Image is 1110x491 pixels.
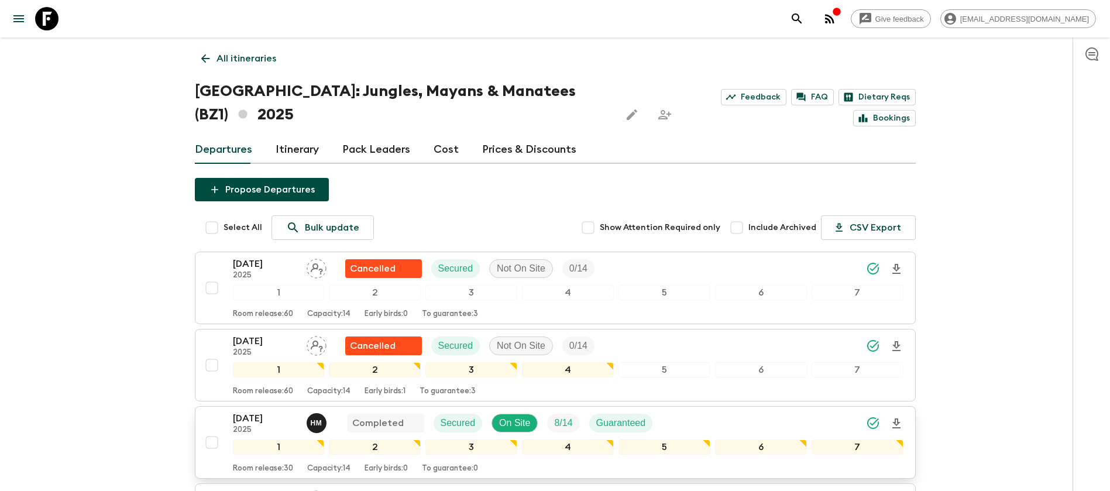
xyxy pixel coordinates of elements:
[889,262,903,276] svg: Download Onboarding
[866,262,880,276] svg: Synced Successfully
[497,339,545,353] p: Not On Site
[425,440,517,455] div: 3
[812,362,903,377] div: 7
[7,7,30,30] button: menu
[438,339,473,353] p: Secured
[434,136,459,164] a: Cost
[489,337,553,355] div: Not On Site
[715,362,807,377] div: 6
[329,285,421,300] div: 2
[522,440,614,455] div: 4
[195,252,916,324] button: [DATE]2025Assign pack leaderFlash Pack cancellationSecuredNot On SiteTrip Fill1234567Room release...
[233,348,297,358] p: 2025
[562,259,594,278] div: Trip Fill
[620,103,644,126] button: Edit this itinerary
[547,414,579,432] div: Trip Fill
[224,222,262,234] span: Select All
[866,339,880,353] svg: Synced Successfully
[812,285,903,300] div: 7
[329,440,421,455] div: 2
[307,262,327,272] span: Assign pack leader
[618,440,710,455] div: 5
[352,416,404,430] p: Completed
[618,285,710,300] div: 5
[838,89,916,105] a: Dietary Reqs
[889,417,903,431] svg: Download Onboarding
[307,339,327,349] span: Assign pack leader
[425,362,517,377] div: 3
[350,262,396,276] p: Cancelled
[438,262,473,276] p: Secured
[365,464,408,473] p: Early birds: 0
[866,416,880,430] svg: Synced Successfully
[365,310,408,319] p: Early birds: 0
[195,80,611,126] h1: [GEOGRAPHIC_DATA]: Jungles, Mayans & Manatees (BZ1) 2025
[853,110,916,126] a: Bookings
[365,387,405,396] p: Early birds: 1
[569,339,587,353] p: 0 / 14
[422,464,478,473] p: To guarantee: 0
[791,89,834,105] a: FAQ
[653,103,676,126] span: Share this itinerary
[715,440,807,455] div: 6
[307,417,329,426] span: Hob Medina
[195,329,916,401] button: [DATE]2025Assign pack leaderFlash Pack cancellationSecuredNot On SiteTrip Fill1234567Room release...
[441,416,476,430] p: Secured
[233,362,325,377] div: 1
[562,337,594,355] div: Trip Fill
[329,362,421,377] div: 2
[422,310,478,319] p: To guarantee: 3
[940,9,1096,28] div: [EMAIL_ADDRESS][DOMAIN_NAME]
[869,15,930,23] span: Give feedback
[522,362,614,377] div: 4
[233,440,325,455] div: 1
[596,416,646,430] p: Guaranteed
[889,339,903,353] svg: Download Onboarding
[425,285,517,300] div: 3
[569,262,587,276] p: 0 / 14
[350,339,396,353] p: Cancelled
[195,178,329,201] button: Propose Departures
[420,387,476,396] p: To guarantee: 3
[307,464,350,473] p: Capacity: 14
[233,257,297,271] p: [DATE]
[812,440,903,455] div: 7
[785,7,809,30] button: search adventures
[233,285,325,300] div: 1
[305,221,359,235] p: Bulk update
[618,362,710,377] div: 5
[195,47,283,70] a: All itineraries
[954,15,1095,23] span: [EMAIL_ADDRESS][DOMAIN_NAME]
[821,215,916,240] button: CSV Export
[492,414,538,432] div: On Site
[345,259,422,278] div: Flash Pack cancellation
[233,464,293,473] p: Room release: 30
[233,425,297,435] p: 2025
[233,334,297,348] p: [DATE]
[434,414,483,432] div: Secured
[554,416,572,430] p: 8 / 14
[272,215,374,240] a: Bulk update
[195,136,252,164] a: Departures
[715,285,807,300] div: 6
[431,259,480,278] div: Secured
[276,136,319,164] a: Itinerary
[748,222,816,234] span: Include Archived
[307,310,350,319] p: Capacity: 14
[345,337,422,355] div: Flash Pack cancellation
[851,9,931,28] a: Give feedback
[482,136,576,164] a: Prices & Discounts
[489,259,553,278] div: Not On Site
[307,387,350,396] p: Capacity: 14
[342,136,410,164] a: Pack Leaders
[497,262,545,276] p: Not On Site
[233,411,297,425] p: [DATE]
[499,416,530,430] p: On Site
[216,51,276,66] p: All itineraries
[195,406,916,479] button: [DATE]2025Hob MedinaCompletedSecuredOn SiteTrip FillGuaranteed1234567Room release:30Capacity:14Ea...
[431,337,480,355] div: Secured
[721,89,786,105] a: Feedback
[233,310,293,319] p: Room release: 60
[522,285,614,300] div: 4
[233,271,297,280] p: 2025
